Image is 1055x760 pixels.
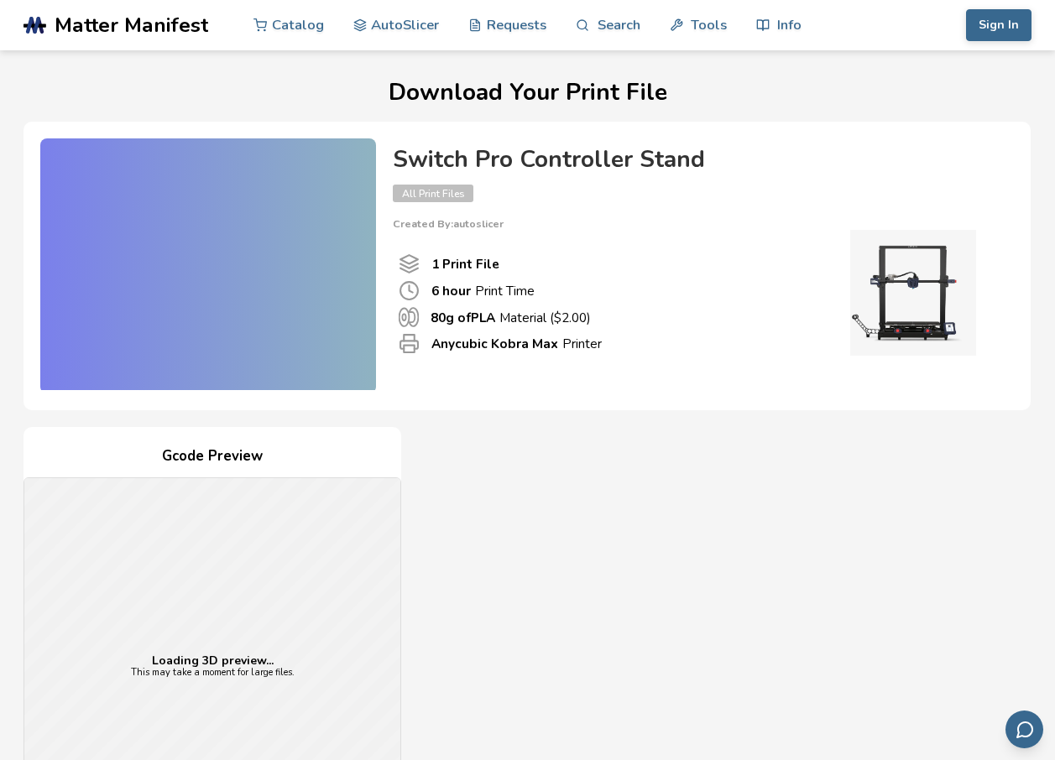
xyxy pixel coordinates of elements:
img: Printer [829,230,997,356]
p: This may take a moment for large files. [131,668,295,679]
span: Number Of Print files [399,253,420,274]
h1: Download Your Print File [24,80,1031,106]
span: Print Time [399,280,420,301]
p: Created By: autoslicer [393,218,997,230]
p: Printer [431,335,602,352]
span: Printer [399,333,420,354]
button: Send feedback via email [1005,711,1043,748]
p: Loading 3D preview... [131,654,295,668]
b: 6 hour [431,282,471,299]
h4: Switch Pro Controller Stand [393,147,997,173]
p: Material ($ 2.00 ) [431,309,591,326]
span: Matter Manifest [55,13,208,37]
b: 1 Print File [431,255,499,273]
span: All Print Files [393,185,473,202]
span: Material Used [399,307,419,327]
button: Sign In [966,9,1031,41]
h4: Gcode Preview [24,444,401,470]
p: Print Time [431,282,535,299]
b: Anycubic Kobra Max [431,335,558,352]
b: 80 g of PLA [431,309,495,326]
